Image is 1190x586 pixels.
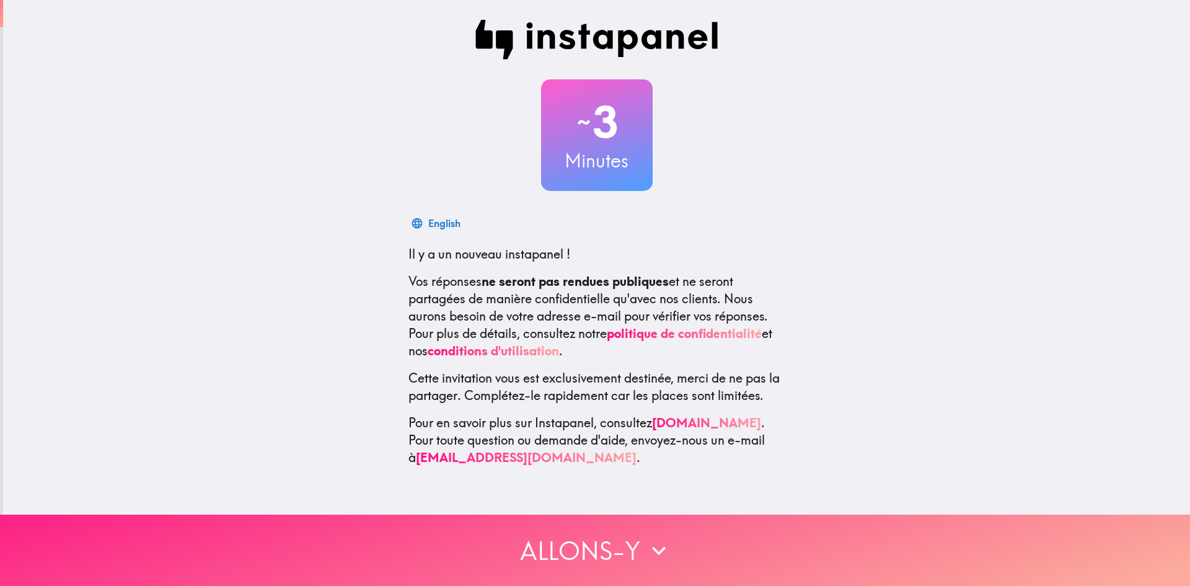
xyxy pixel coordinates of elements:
h3: Minutes [541,148,653,174]
a: [DOMAIN_NAME] [652,415,761,430]
a: [EMAIL_ADDRESS][DOMAIN_NAME] [416,450,637,465]
a: politique de confidentialité [607,326,762,341]
img: Instapanel [475,20,718,60]
p: Cette invitation vous est exclusivement destinée, merci de ne pas la partager. Complétez-le rapid... [408,370,785,404]
p: Pour en savoir plus sur Instapanel, consultez . Pour toute question ou demande d'aide, envoyez-no... [408,414,785,466]
h2: 3 [541,97,653,148]
b: ne seront pas rendues publiques [482,273,669,289]
button: English [408,211,465,236]
span: Il y a un nouveau instapanel ! [408,246,570,262]
p: Vos réponses et ne seront partagées de manière confidentielle qu'avec nos clients. Nous aurons be... [408,273,785,360]
a: conditions d'utilisation [428,343,559,358]
div: English [428,215,461,232]
span: ~ [575,104,593,141]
